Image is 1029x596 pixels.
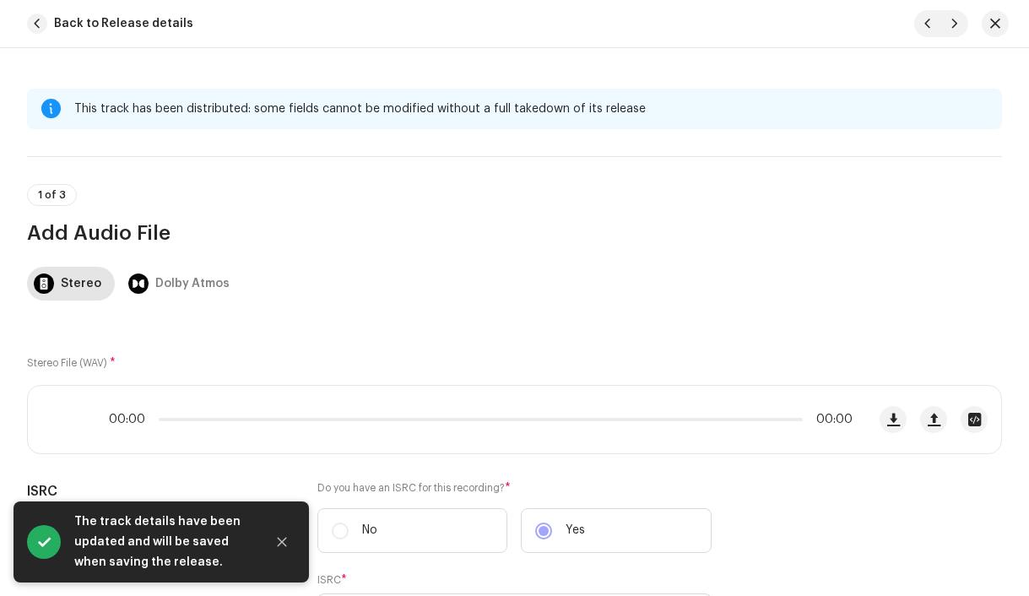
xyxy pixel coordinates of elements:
[265,525,299,559] button: Close
[362,522,377,539] p: No
[74,99,988,119] div: This track has been distributed: some fields cannot be modified without a full takedown of its re...
[74,512,252,572] div: The track details have been updated and will be saved when saving the release.
[810,413,853,426] span: 00:00
[317,481,712,495] label: Do you have an ISRC for this recording?
[317,573,347,587] label: ISRC
[27,481,290,501] h5: ISRC
[27,219,1002,247] h3: Add Audio File
[566,522,585,539] p: Yes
